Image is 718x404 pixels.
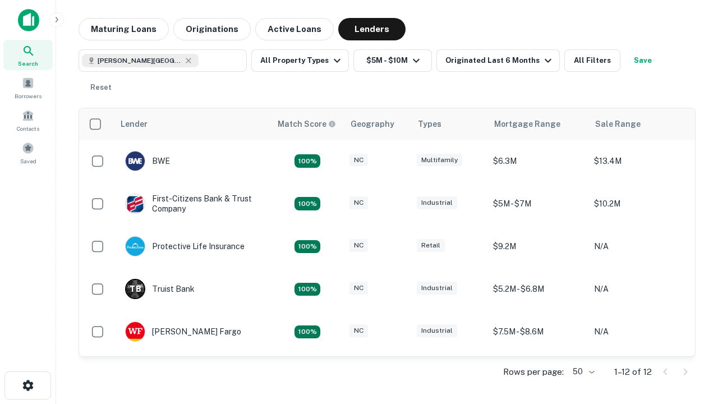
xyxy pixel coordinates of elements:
[17,124,39,133] span: Contacts
[98,56,182,66] span: [PERSON_NAME][GEOGRAPHIC_DATA], [GEOGRAPHIC_DATA]
[294,197,320,210] div: Matching Properties: 2, hasApolloMatch: undefined
[564,49,620,72] button: All Filters
[588,310,689,353] td: N/A
[349,196,368,209] div: NC
[487,182,588,225] td: $5M - $7M
[271,108,344,140] th: Capitalize uses an advanced AI algorithm to match your search with the best lender. The match sco...
[614,365,652,379] p: 1–12 of 12
[3,40,53,70] a: Search
[487,353,588,396] td: $8.8M
[349,154,368,167] div: NC
[121,117,148,131] div: Lender
[417,324,457,337] div: Industrial
[494,117,560,131] div: Mortgage Range
[436,49,560,72] button: Originated Last 6 Months
[344,108,411,140] th: Geography
[595,117,641,131] div: Sale Range
[349,239,368,252] div: NC
[588,353,689,396] td: N/A
[126,151,145,171] img: picture
[294,283,320,296] div: Matching Properties: 3, hasApolloMatch: undefined
[487,310,588,353] td: $7.5M - $8.6M
[487,108,588,140] th: Mortgage Range
[588,108,689,140] th: Sale Range
[126,237,145,256] img: picture
[15,91,42,100] span: Borrowers
[487,268,588,310] td: $5.2M - $6.8M
[662,314,718,368] iframe: Chat Widget
[251,49,349,72] button: All Property Types
[20,157,36,166] span: Saved
[487,225,588,268] td: $9.2M
[588,182,689,225] td: $10.2M
[173,18,251,40] button: Originations
[18,59,38,68] span: Search
[125,322,241,342] div: [PERSON_NAME] Fargo
[351,117,394,131] div: Geography
[79,18,169,40] button: Maturing Loans
[625,49,661,72] button: Save your search to get updates of matches that match your search criteria.
[417,196,457,209] div: Industrial
[588,225,689,268] td: N/A
[3,72,53,103] a: Borrowers
[3,105,53,135] a: Contacts
[349,324,368,337] div: NC
[125,279,195,299] div: Truist Bank
[83,76,119,99] button: Reset
[18,9,39,31] img: capitalize-icon.png
[417,239,445,252] div: Retail
[255,18,334,40] button: Active Loans
[126,194,145,213] img: picture
[3,137,53,168] a: Saved
[125,194,260,214] div: First-citizens Bank & Trust Company
[353,49,432,72] button: $5M - $10M
[114,108,271,140] th: Lender
[294,154,320,168] div: Matching Properties: 2, hasApolloMatch: undefined
[125,236,245,256] div: Protective Life Insurance
[417,154,462,167] div: Multifamily
[588,140,689,182] td: $13.4M
[126,322,145,341] img: picture
[418,117,441,131] div: Types
[294,325,320,339] div: Matching Properties: 2, hasApolloMatch: undefined
[125,151,170,171] div: BWE
[130,283,141,295] p: T B
[338,18,406,40] button: Lenders
[445,54,555,67] div: Originated Last 6 Months
[278,118,334,130] h6: Match Score
[503,365,564,379] p: Rows per page:
[294,240,320,254] div: Matching Properties: 2, hasApolloMatch: undefined
[411,108,487,140] th: Types
[278,118,336,130] div: Capitalize uses an advanced AI algorithm to match your search with the best lender. The match sco...
[349,282,368,295] div: NC
[568,364,596,380] div: 50
[588,268,689,310] td: N/A
[487,140,588,182] td: $6.3M
[417,282,457,295] div: Industrial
